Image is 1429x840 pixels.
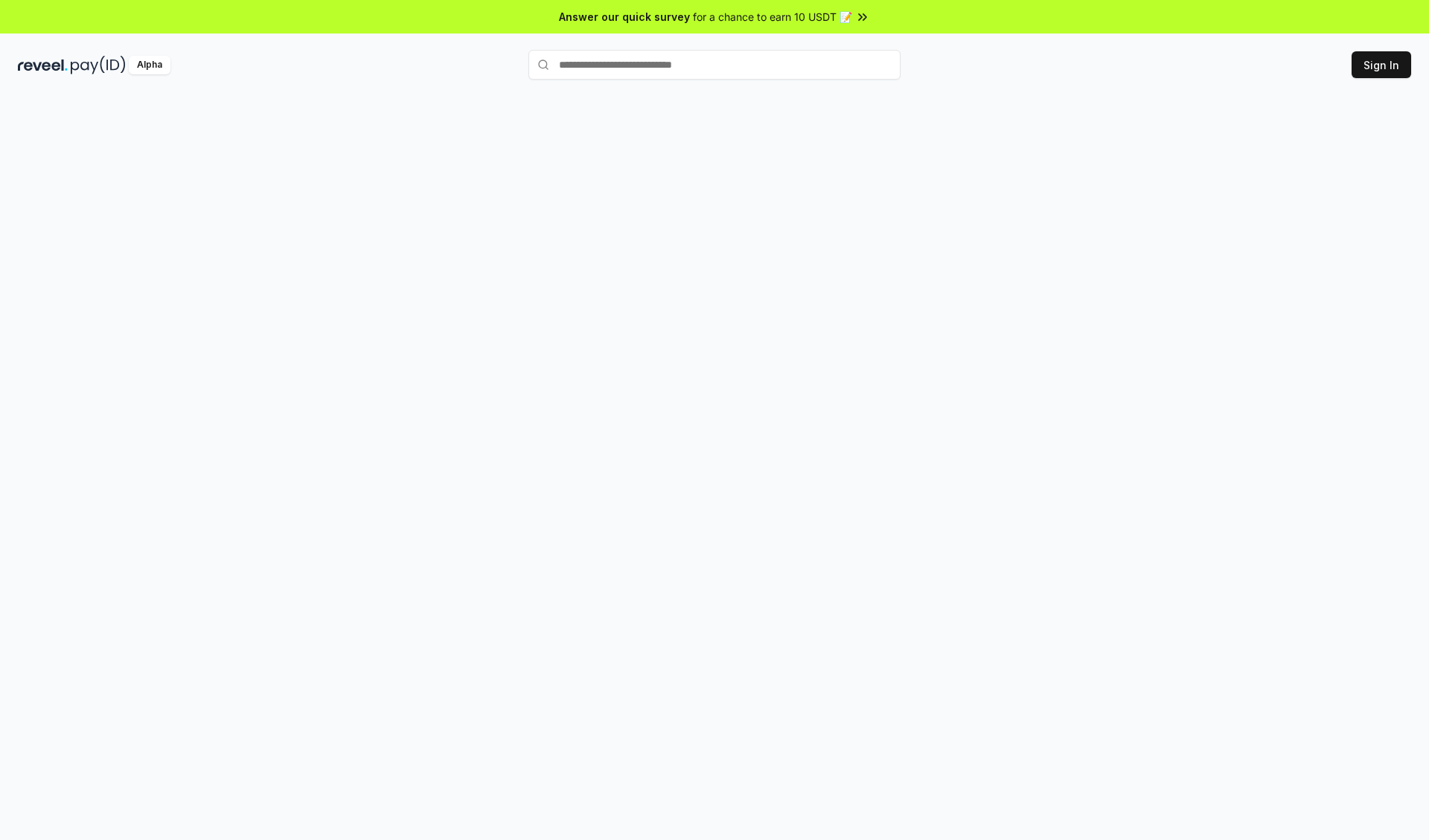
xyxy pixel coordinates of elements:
span: Answer our quick survey [559,9,690,25]
div: Alpha [129,56,170,74]
img: pay_id [71,56,126,74]
span: for a chance to earn 10 USDT 📝 [693,9,852,25]
img: reveel_dark [18,56,68,74]
button: Sign In [1352,51,1411,78]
